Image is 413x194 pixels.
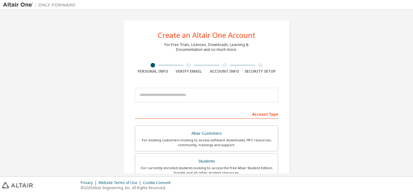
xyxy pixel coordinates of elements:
img: altair_logo.svg [2,182,33,189]
div: Privacy [81,180,99,185]
div: Website Terms of Use [99,180,143,185]
div: For Free Trials, Licenses, Downloads, Learning & Documentation and so much more. [164,42,249,52]
p: © 2025 Altair Engineering, Inc. All Rights Reserved. [81,185,174,190]
div: Create an Altair One Account [158,31,255,39]
div: Verify Email [171,69,207,74]
div: Account Type [135,109,278,119]
div: Cookie Consent [143,180,174,185]
div: For currently enrolled students looking to access the free Altair Student Edition bundle and all ... [139,166,274,175]
img: Altair One [3,2,79,8]
div: Account Info [207,69,242,74]
div: For existing customers looking to access software downloads, HPC resources, community, trainings ... [139,138,274,147]
div: Altair Customers [139,129,274,138]
div: Security Setup [242,69,278,74]
div: Students [139,157,274,166]
div: Personal Info [135,69,171,74]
